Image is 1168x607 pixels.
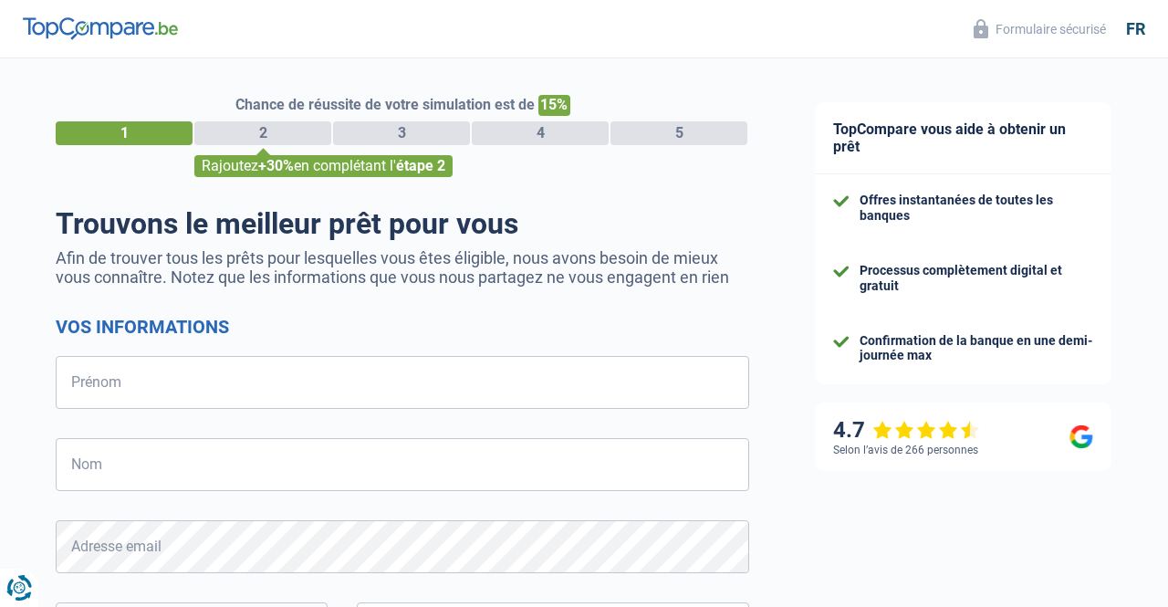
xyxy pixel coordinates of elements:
div: 4.7 [833,417,980,444]
div: Confirmation de la banque en une demi-journée max [860,333,1093,364]
div: Selon l’avis de 266 personnes [833,444,978,456]
span: +30% [258,157,294,174]
div: Offres instantanées de toutes les banques [860,193,1093,224]
span: étape 2 [396,157,445,174]
div: 3 [333,121,470,145]
div: TopCompare vous aide à obtenir un prêt [815,102,1111,174]
div: 1 [56,121,193,145]
div: 2 [194,121,331,145]
div: Processus complètement digital et gratuit [860,263,1093,294]
h1: Trouvons le meilleur prêt pour vous [56,206,749,241]
div: 5 [610,121,747,145]
p: Afin de trouver tous les prêts pour lesquelles vous êtes éligible, nous avons besoin de mieux vou... [56,248,749,287]
button: Formulaire sécurisé [963,14,1117,44]
div: 4 [472,121,609,145]
span: Chance de réussite de votre simulation est de [235,96,535,113]
div: fr [1126,19,1145,39]
span: 15% [538,95,570,116]
h2: Vos informations [56,316,749,338]
div: Rajoutez en complétant l' [194,155,453,177]
img: TopCompare Logo [23,17,178,39]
